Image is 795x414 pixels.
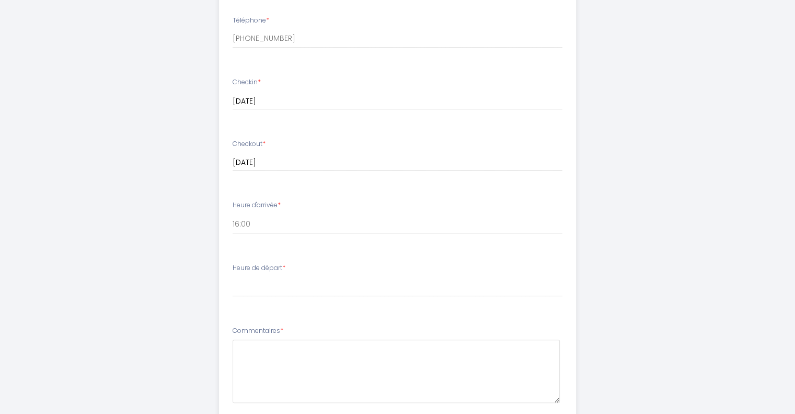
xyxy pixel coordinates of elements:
label: Commentaires [233,326,283,336]
label: Heure d'arrivée [233,200,281,210]
label: Téléphone [233,16,269,26]
label: Checkout [233,139,266,149]
label: Checkin [233,77,261,87]
label: Heure de départ [233,263,285,273]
